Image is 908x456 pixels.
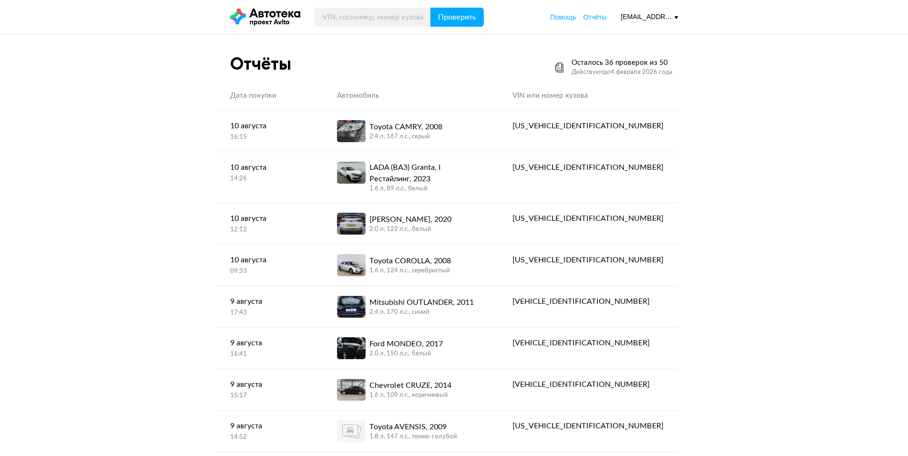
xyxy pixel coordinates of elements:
[323,203,499,244] a: [PERSON_NAME], 20202.0 л, 122 л.c., белый
[216,111,323,151] a: 10 августа16:15
[216,203,323,244] a: 10 августа12:12
[230,420,308,432] div: 9 августа
[230,433,308,442] div: 14:52
[230,296,308,307] div: 9 августа
[315,8,431,27] input: VIN, госномер, номер кузова
[512,254,663,266] div: [US_VEHICLE_IDENTIFICATION_NUMBER]
[369,338,443,350] div: Ford MONDEO, 2017
[323,369,499,410] a: Chevrolet CRUZE, 20141.6 л, 109 л.c., коричневый
[230,267,308,276] div: 09:33
[369,185,484,193] div: 1.6 л, 89 л.c., белый
[230,120,308,132] div: 10 августа
[498,152,678,183] a: [US_VEHICLE_IDENTIFICATION_NUMBER]
[369,421,457,433] div: Toyota AVENSIS, 2009
[216,152,323,193] a: 10 августа14:26
[551,13,576,21] span: Помощь
[230,213,308,224] div: 10 августа
[337,91,484,101] div: Автомобиль
[551,12,576,22] a: Помощь
[498,111,678,141] a: [US_VEHICLE_IDENTIFICATION_NUMBER]
[369,380,451,391] div: Chevrolet CRUZE, 2014
[230,175,308,183] div: 14:26
[216,245,323,285] a: 10 августа09:33
[438,13,476,21] span: Проверить
[230,337,308,349] div: 9 августа
[498,369,678,400] a: [VEHICLE_IDENTIFICATION_NUMBER]
[512,213,663,224] div: [US_VEHICLE_IDENTIFICATION_NUMBER]
[323,152,499,203] a: LADA (ВАЗ) Granta, I Рестайлинг, 20231.6 л, 89 л.c., белый
[230,162,308,173] div: 10 августа
[498,286,678,317] a: [VEHICLE_IDENTIFICATION_NUMBER]
[369,267,451,275] div: 1.6 л, 124 л.c., серебристый
[230,350,308,359] div: 16:41
[216,369,323,410] a: 9 августа15:17
[571,58,673,68] div: Осталось 36 проверок из 50
[369,133,442,141] div: 2.4 л, 167 л.c., серый
[230,53,291,74] div: Отчёты
[498,203,678,234] a: [US_VEHICLE_IDENTIFICATION_NUMBER]
[369,350,443,358] div: 2.0 л, 150 л.c., белый
[430,8,484,27] button: Проверить
[498,328,678,358] a: [VEHICLE_IDENTIFICATION_NUMBER]
[512,379,663,390] div: [VEHICLE_IDENTIFICATION_NUMBER]
[369,433,457,441] div: 1.8 л, 147 л.c., темно-голубой
[369,214,451,225] div: [PERSON_NAME], 2020
[323,111,499,152] a: Toyota CAMRY, 20082.4 л, 167 л.c., серый
[323,328,499,369] a: Ford MONDEO, 20172.0 л, 150 л.c., белый
[369,391,451,400] div: 1.6 л, 109 л.c., коричневый
[498,245,678,275] a: [US_VEHICLE_IDENTIFICATION_NUMBER]
[512,296,663,307] div: [VEHICLE_IDENTIFICATION_NUMBER]
[230,392,308,400] div: 15:17
[571,68,673,77] div: Действуют до 4 февраля 2026 года
[369,308,474,317] div: 2.4 л, 170 л.c., синий
[323,286,499,327] a: Mitsubishi OUTLANDER, 20112.4 л, 170 л.c., синий
[512,162,663,173] div: [US_VEHICLE_IDENTIFICATION_NUMBER]
[512,420,663,432] div: [US_VEHICLE_IDENTIFICATION_NUMBER]
[216,286,323,327] a: 9 августа17:43
[230,309,308,317] div: 17:43
[230,254,308,266] div: 10 августа
[369,121,442,133] div: Toyota CAMRY, 2008
[230,226,308,234] div: 12:12
[230,379,308,390] div: 9 августа
[369,162,484,185] div: LADA (ВАЗ) Granta, I Рестайлинг, 2023
[216,411,323,451] a: 9 августа14:52
[369,255,451,267] div: Toyota COROLLA, 2008
[498,411,678,441] a: [US_VEHICLE_IDENTIFICATION_NUMBER]
[323,411,499,452] a: Toyota AVENSIS, 20091.8 л, 147 л.c., темно-голубой
[216,328,323,368] a: 9 августа16:41
[323,245,499,286] a: Toyota COROLLA, 20081.6 л, 124 л.c., серебристый
[621,12,678,21] div: [EMAIL_ADDRESS][DOMAIN_NAME]
[369,297,474,308] div: Mitsubishi OUTLANDER, 2011
[512,120,663,132] div: [US_VEHICLE_IDENTIFICATION_NUMBER]
[583,12,607,22] a: Отчёты
[230,133,308,142] div: 16:15
[230,91,308,101] div: Дата покупки
[369,225,451,234] div: 2.0 л, 122 л.c., белый
[583,13,607,21] span: Отчёты
[512,337,663,349] div: [VEHICLE_IDENTIFICATION_NUMBER]
[512,91,663,101] div: VIN или номер кузова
